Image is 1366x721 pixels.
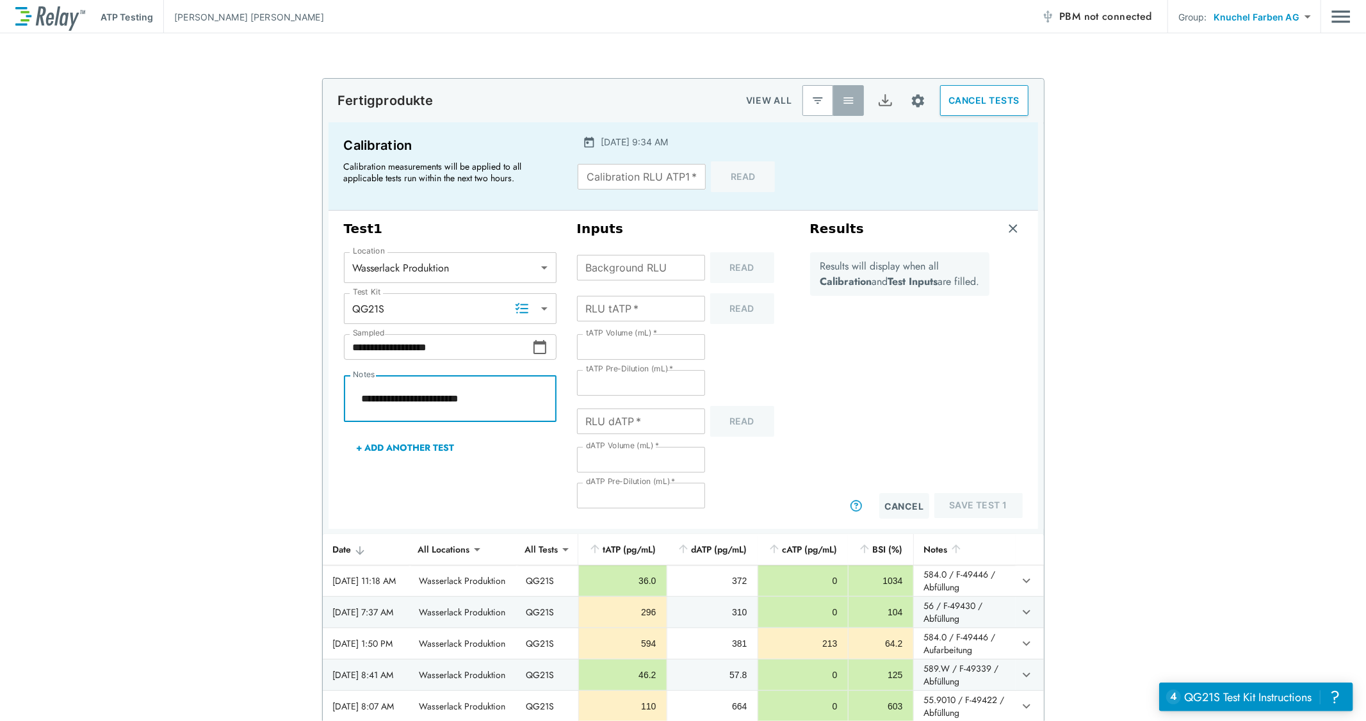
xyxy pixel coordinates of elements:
[678,637,747,650] div: 381
[586,328,657,337] label: tATP Volume (mL)
[409,628,516,659] td: Wasserlack Produktion
[589,542,656,557] div: tATP (pg/mL)
[678,606,747,619] div: 310
[344,221,557,237] h3: Test 1
[353,247,385,255] label: Location
[589,700,656,713] div: 110
[344,432,468,463] button: + Add Another Test
[1007,222,1020,235] img: Remove
[589,574,656,587] div: 36.0
[409,597,516,628] td: Wasserlack Produktion
[323,534,409,565] th: Date
[768,668,838,681] div: 0
[678,700,747,713] div: 664
[516,565,578,596] td: QG21S
[589,606,656,619] div: 296
[601,135,668,149] p: [DATE] 9:34 AM
[768,637,838,650] div: 213
[409,537,479,562] div: All Locations
[344,161,549,184] p: Calibration measurements will be applied to all applicable tests run within the next two hours.
[858,542,903,557] div: BSI (%)
[1016,601,1037,623] button: expand row
[768,574,838,587] div: 0
[353,288,381,296] label: Test Kit
[353,370,375,379] label: Notes
[859,574,903,587] div: 1034
[516,597,578,628] td: QG21S
[1084,9,1152,24] span: not connected
[1016,664,1037,686] button: expand row
[940,85,1029,116] button: CANCEL TESTS
[333,637,399,650] div: [DATE] 1:50 PM
[1041,10,1054,23] img: Offline Icon
[589,637,656,650] div: 594
[1159,683,1353,711] iframe: Resource center
[344,296,557,321] div: QG21S
[101,10,153,24] p: ATP Testing
[859,700,903,713] div: 603
[910,93,926,109] img: Settings Icon
[516,660,578,690] td: QG21S
[678,668,747,681] div: 57.8
[768,700,838,713] div: 0
[583,136,596,149] img: Calender Icon
[768,606,838,619] div: 0
[678,574,747,587] div: 372
[344,255,557,280] div: Wasserlack Produktion
[516,628,578,659] td: QG21S
[859,606,903,619] div: 104
[746,93,792,108] p: VIEW ALL
[344,334,532,360] input: Choose date, selected date is Oct 1, 2025
[589,668,656,681] div: 46.2
[1016,570,1037,592] button: expand row
[174,10,324,24] p: [PERSON_NAME] [PERSON_NAME]
[810,221,865,237] h3: Results
[677,542,747,557] div: dATP (pg/mL)
[344,135,555,156] p: Calibration
[924,542,1005,557] div: Notes
[859,637,903,650] div: 64.2
[409,565,516,596] td: Wasserlack Produktion
[1016,695,1037,717] button: expand row
[333,574,399,587] div: [DATE] 11:18 AM
[913,565,1016,596] td: 584.0 / F-49446 / Abfüllung
[913,660,1016,690] td: 589.W / F-49339 / Abfüllung
[879,493,929,519] button: Cancel
[333,700,399,713] div: [DATE] 8:07 AM
[1036,4,1157,29] button: PBM not connected
[516,537,567,562] div: All Tests
[1178,10,1207,24] p: Group:
[586,364,674,373] label: tATP Pre-Dilution (mL)
[811,94,824,107] img: Latest
[859,668,903,681] div: 125
[15,3,85,31] img: LuminUltra Relay
[888,274,938,289] b: Test Inputs
[870,85,901,116] button: Export
[820,259,979,289] p: Results will display when all and are filled.
[333,668,399,681] div: [DATE] 8:41 AM
[577,221,790,237] h3: Inputs
[338,93,434,108] p: Fertigprodukte
[913,628,1016,659] td: 584.0 / F-49446 / Aufarbeitung
[877,93,893,109] img: Export Icon
[1331,4,1351,29] img: Drawer Icon
[1016,633,1037,654] button: expand row
[333,606,399,619] div: [DATE] 7:37 AM
[586,477,676,486] label: dATP Pre-Dilution (mL)
[913,597,1016,628] td: 56 / F-49430 / Abfüllung
[820,274,872,289] b: Calibration
[1331,4,1351,29] button: Main menu
[842,94,855,107] img: View All
[1059,8,1152,26] span: PBM
[409,660,516,690] td: Wasserlack Produktion
[901,84,935,118] button: Site setup
[586,441,659,450] label: dATP Volume (mL)
[768,542,838,557] div: cATP (pg/mL)
[353,328,385,337] label: Sampled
